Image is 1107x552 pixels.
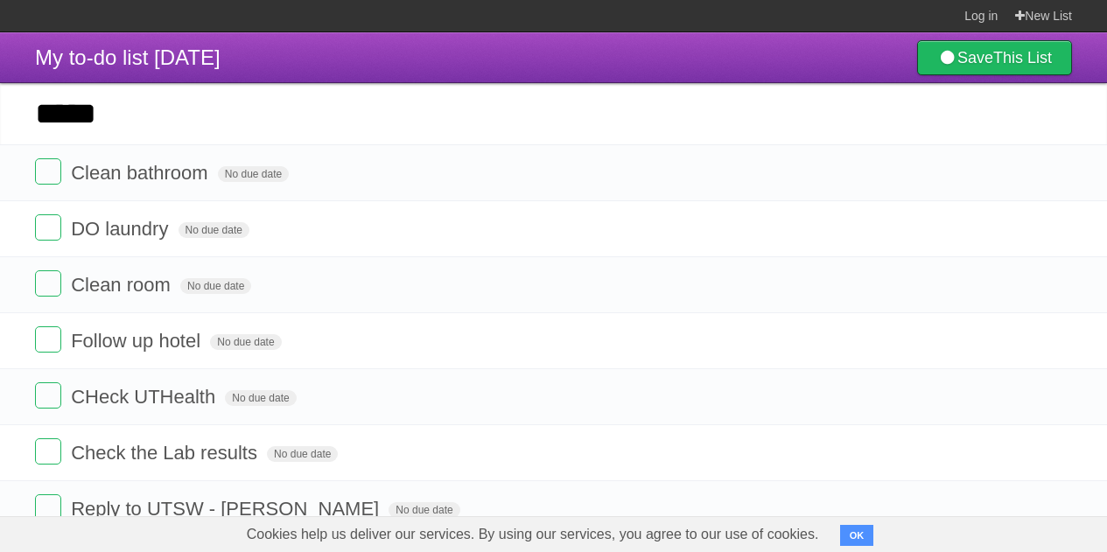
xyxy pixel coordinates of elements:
span: Reply to UTSW - [PERSON_NAME] [71,498,383,520]
label: Done [35,494,61,521]
label: Done [35,158,61,185]
span: No due date [225,390,296,406]
span: No due date [389,502,459,518]
span: My to-do list [DATE] [35,45,221,69]
label: Done [35,438,61,465]
span: Clean room [71,274,175,296]
label: Done [35,270,61,297]
span: DO laundry [71,218,172,240]
span: No due date [180,278,251,294]
span: No due date [267,446,338,462]
span: Cookies help us deliver our services. By using our services, you agree to our use of cookies. [229,517,837,552]
label: Done [35,326,61,353]
label: Done [35,382,61,409]
span: Follow up hotel [71,330,205,352]
label: Done [35,214,61,241]
span: Check the Lab results [71,442,262,464]
span: Clean bathroom [71,162,213,184]
span: No due date [179,222,249,238]
a: SaveThis List [917,40,1072,75]
span: No due date [210,334,281,350]
span: CHeck UTHealth [71,386,220,408]
b: This List [993,49,1052,66]
span: No due date [218,166,289,182]
button: OK [840,525,874,546]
